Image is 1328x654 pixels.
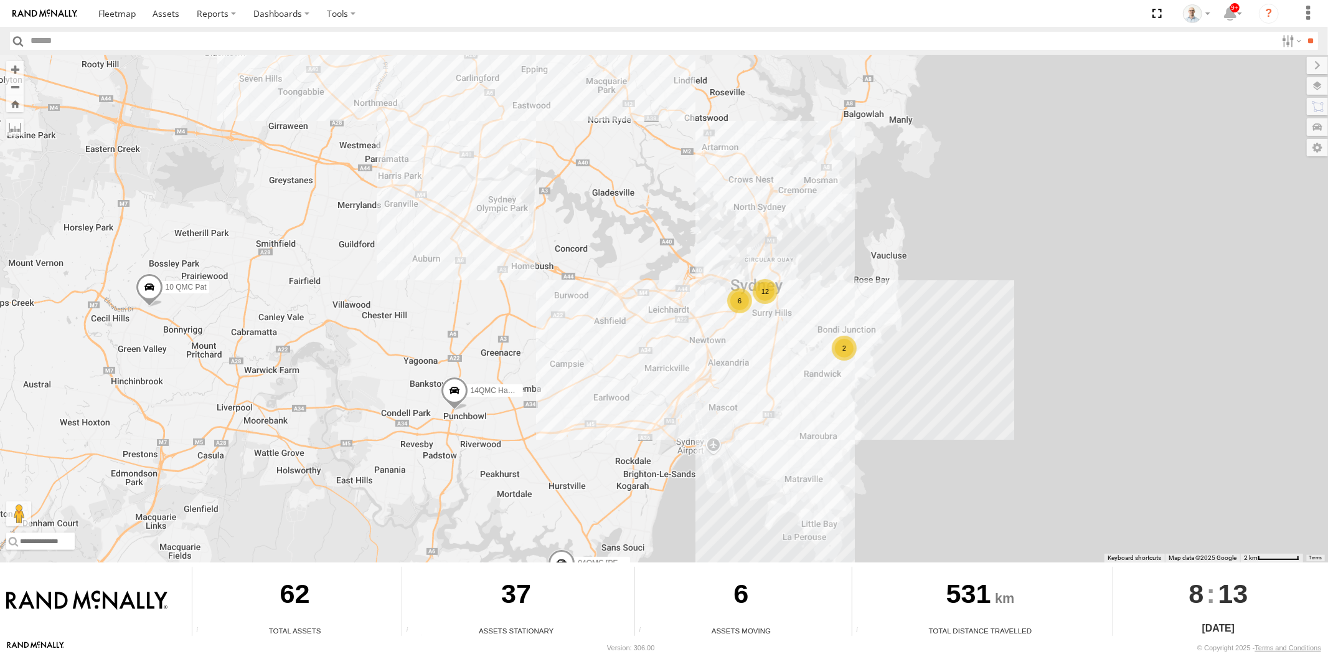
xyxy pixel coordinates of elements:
div: 37 [402,567,630,625]
div: © Copyright 2025 - [1197,644,1321,652]
button: Zoom out [6,78,24,95]
div: Total distance travelled by all assets within specified date range and applied filters [852,627,871,636]
button: Zoom Home [6,95,24,112]
i: ? [1259,4,1279,24]
div: [DATE] [1113,621,1324,636]
div: 6 [635,567,847,625]
div: 12 [753,279,778,304]
a: Visit our Website [7,642,64,654]
span: 2 km [1244,554,1258,561]
span: Map data ©2025 Google [1169,554,1236,561]
button: Zoom in [6,61,24,78]
span: 8 [1189,567,1203,620]
label: Map Settings [1307,139,1328,156]
div: 62 [192,567,397,625]
button: Drag Pegman onto the map to open Street View [6,501,31,526]
div: Total number of assets current stationary. [402,627,421,636]
a: Terms (opens in new tab) [1309,555,1322,560]
div: Assets Moving [635,625,847,636]
a: Terms and Conditions [1255,644,1321,652]
label: Search Filter Options [1277,32,1304,50]
div: 6 [727,288,752,313]
div: Kurt Byers [1179,4,1215,23]
div: Total Distance Travelled [852,625,1108,636]
span: 10 QMC Pat [165,282,206,291]
div: Total number of Enabled Assets [192,627,211,636]
div: : [1113,567,1324,620]
span: 13 [1218,567,1248,620]
div: Version: 306.00 [607,644,654,652]
img: rand-logo.svg [12,9,77,18]
button: Map Scale: 2 km per 63 pixels [1240,554,1303,562]
div: Assets Stationary [402,625,630,636]
button: Keyboard shortcuts [1108,554,1161,562]
span: 14QMC Hamza [470,386,522,395]
span: 04QMC [PERSON_NAME] [578,558,667,567]
div: 531 [852,567,1108,625]
div: Total number of assets current in transit. [635,627,654,636]
img: Rand McNally [6,590,167,612]
div: 2 [832,336,857,361]
label: Measure [6,118,24,136]
div: Total Assets [192,625,397,636]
